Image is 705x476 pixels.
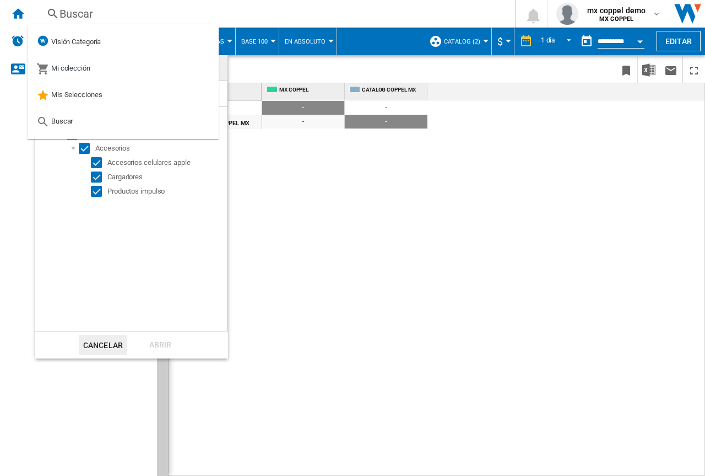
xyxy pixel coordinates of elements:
[79,143,95,154] md-checkbox: Select
[51,117,73,125] span: Buscar
[95,143,226,154] div: Accesorios
[107,172,226,183] div: Cargadores
[51,64,90,72] span: Mi colección
[51,90,102,99] span: Mis Selecciones
[107,186,226,197] div: Productos impulso
[79,335,127,355] button: Cancelar
[91,172,107,183] md-checkbox: Select
[91,186,107,197] md-checkbox: Select
[107,157,226,168] div: Accesorios celulares apple
[51,38,101,46] span: Visión Categoría
[91,157,107,168] md-checkbox: Select
[136,335,185,355] div: Abrir
[36,34,50,47] img: wiser-icon-blue.png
